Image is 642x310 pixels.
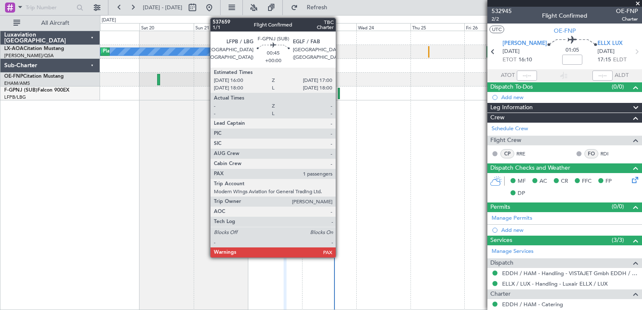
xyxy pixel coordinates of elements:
a: LX-AOACitation Mustang [4,46,64,51]
a: Schedule Crew [492,125,528,133]
a: EDDH / HAM - Catering [502,301,563,308]
span: LX-AOA [4,46,24,51]
span: Dispatch To-Dos [490,82,533,92]
span: 17:15 [597,56,611,64]
a: [PERSON_NAME]/QSA [4,53,54,59]
a: Manage Permits [492,214,532,223]
div: Thu 25 [410,23,465,31]
span: [DATE] [503,47,520,56]
a: ELLX / LUX - Handling - Luxair ELLX / LUX [502,280,608,287]
div: Flight Confirmed [542,11,587,20]
a: RDI [600,150,619,158]
div: Mon 22 [248,23,302,31]
span: Leg Information [490,103,533,113]
span: 2/2 [492,16,512,23]
span: Refresh [300,5,335,11]
input: --:-- [517,71,537,81]
span: ELLX LUX [597,39,623,48]
div: Wed 24 [356,23,410,31]
span: ELDT [613,56,626,64]
a: RRE [516,150,535,158]
button: Refresh [287,1,337,14]
button: All Aircraft [9,16,91,30]
span: FFC [582,177,592,186]
span: ETOT [503,56,516,64]
a: F-GPNJ (SUB)Falcon 900EX [4,88,69,93]
div: Fri 26 [464,23,518,31]
input: Trip Number [26,1,74,14]
div: CP [500,149,514,158]
span: [PERSON_NAME] [503,39,547,48]
span: (3/3) [612,236,624,244]
span: [DATE] [597,47,615,56]
div: Planned Maint Nice ([GEOGRAPHIC_DATA]) [103,45,197,58]
div: Add new [501,226,638,234]
span: DP [518,189,525,198]
span: Dispatch Checks and Weather [490,163,570,173]
div: Add new [501,94,638,101]
a: LFPB/LBG [4,94,26,100]
a: EDDH / HAM - Handling - VISTAJET Gmbh EDDH / HAM [502,270,638,277]
span: OE-FNP [4,74,23,79]
span: 16:10 [518,56,532,64]
span: FP [605,177,612,186]
span: OE-FNP [554,26,576,35]
span: F-GPNJ (SUB) [4,88,37,93]
span: 01:05 [566,46,579,55]
span: Crew [490,113,505,123]
span: CR [561,177,568,186]
span: (0/0) [612,82,624,91]
span: ALDT [615,71,629,80]
span: Permits [490,202,510,212]
a: Manage Services [492,247,534,256]
span: Charter [490,289,510,299]
span: (0/0) [612,202,624,211]
span: MF [518,177,526,186]
span: Dispatch [490,258,513,268]
a: OE-FNPCitation Mustang [4,74,64,79]
span: Flight Crew [490,136,521,145]
div: Fri 19 [85,23,139,31]
div: Sat 20 [139,23,194,31]
div: Sun 21 [194,23,248,31]
span: OE-FNP [616,7,638,16]
div: Tue 23 [302,23,356,31]
span: All Aircraft [22,20,89,26]
span: Charter [616,16,638,23]
span: ATOT [501,71,515,80]
button: UTC [489,26,504,33]
a: EHAM/AMS [4,80,30,87]
span: 532945 [492,7,512,16]
span: Services [490,236,512,245]
div: [DATE] [102,17,116,24]
span: AC [539,177,547,186]
div: FO [584,149,598,158]
span: [DATE] - [DATE] [143,4,182,11]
